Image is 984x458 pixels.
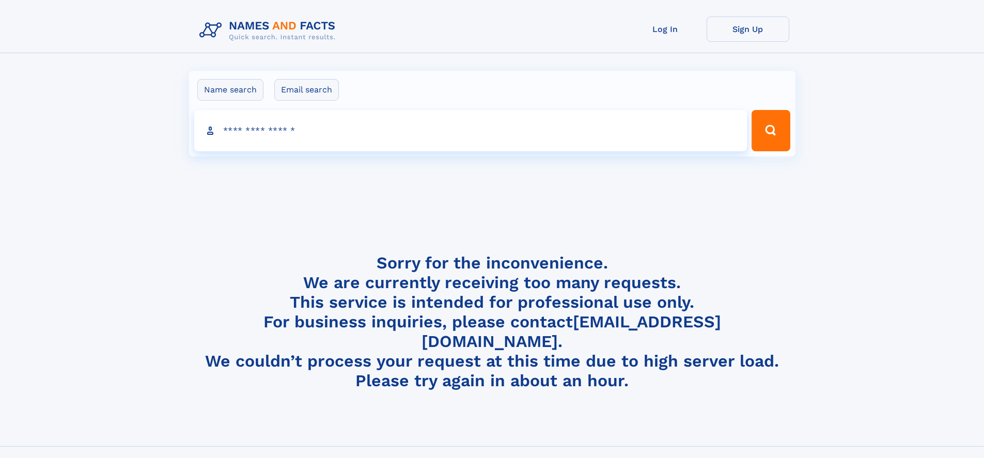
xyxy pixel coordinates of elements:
[195,17,344,44] img: Logo Names and Facts
[707,17,789,42] a: Sign Up
[624,17,707,42] a: Log In
[194,110,747,151] input: search input
[421,312,721,351] a: [EMAIL_ADDRESS][DOMAIN_NAME]
[752,110,790,151] button: Search Button
[274,79,339,101] label: Email search
[197,79,263,101] label: Name search
[195,253,789,391] h4: Sorry for the inconvenience. We are currently receiving too many requests. This service is intend...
